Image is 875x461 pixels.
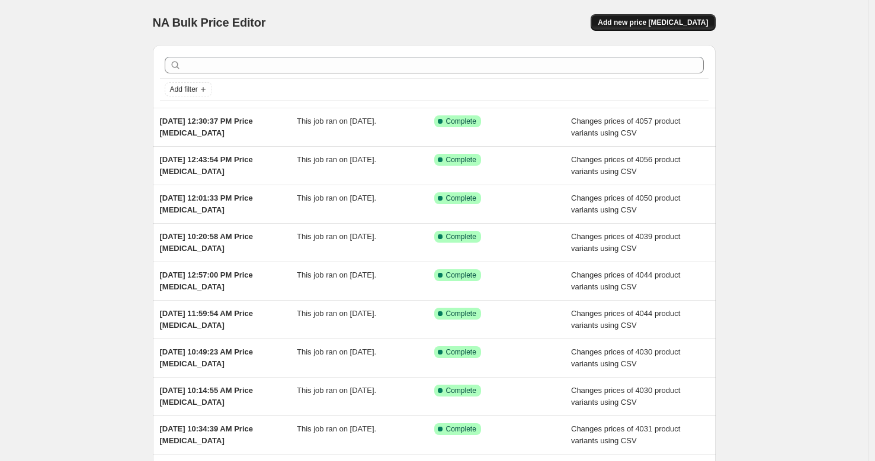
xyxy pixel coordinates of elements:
[571,117,680,137] span: Changes prices of 4057 product variants using CSV
[160,424,254,445] span: [DATE] 10:34:39 AM Price [MEDICAL_DATA]
[446,117,476,126] span: Complete
[598,18,708,27] span: Add new price [MEDICAL_DATA]
[160,270,253,291] span: [DATE] 12:57:00 PM Price [MEDICAL_DATA]
[571,194,680,214] span: Changes prices of 4050 product variants using CSV
[571,386,680,407] span: Changes prices of 4030 product variants using CSV
[160,194,253,214] span: [DATE] 12:01:33 PM Price [MEDICAL_DATA]
[446,347,476,357] span: Complete
[297,347,376,356] span: This job ran on [DATE].
[571,155,680,176] span: Changes prices of 4056 product variants using CSV
[571,270,680,291] span: Changes prices of 4044 product variants using CSV
[160,347,254,368] span: [DATE] 10:49:23 AM Price [MEDICAL_DATA]
[571,309,680,330] span: Changes prices of 4044 product variants using CSV
[160,386,254,407] span: [DATE] 10:14:55 AM Price [MEDICAL_DATA]
[297,270,376,279] span: This job ran on [DATE].
[160,155,253,176] span: [DATE] 12:43:54 PM Price [MEDICAL_DATA]
[297,194,376,202] span: This job ran on [DATE].
[571,347,680,368] span: Changes prices of 4030 product variants using CSV
[160,309,254,330] span: [DATE] 11:59:54 AM Price [MEDICAL_DATA]
[446,309,476,318] span: Complete
[446,424,476,434] span: Complete
[297,386,376,395] span: This job ran on [DATE].
[170,85,198,94] span: Add filter
[571,424,680,445] span: Changes prices of 4031 product variants using CSV
[297,424,376,433] span: This job ran on [DATE].
[571,232,680,253] span: Changes prices of 4039 product variants using CSV
[160,232,254,253] span: [DATE] 10:20:58 AM Price [MEDICAL_DATA]
[160,117,253,137] span: [DATE] 12:30:37 PM Price [MEDICAL_DATA]
[153,16,266,29] span: NA Bulk Price Editor
[446,155,476,165] span: Complete
[591,14,715,31] button: Add new price [MEDICAL_DATA]
[165,82,212,96] button: Add filter
[446,386,476,395] span: Complete
[446,194,476,203] span: Complete
[446,270,476,280] span: Complete
[446,232,476,241] span: Complete
[297,117,376,125] span: This job ran on [DATE].
[297,232,376,241] span: This job ran on [DATE].
[297,309,376,318] span: This job ran on [DATE].
[297,155,376,164] span: This job ran on [DATE].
